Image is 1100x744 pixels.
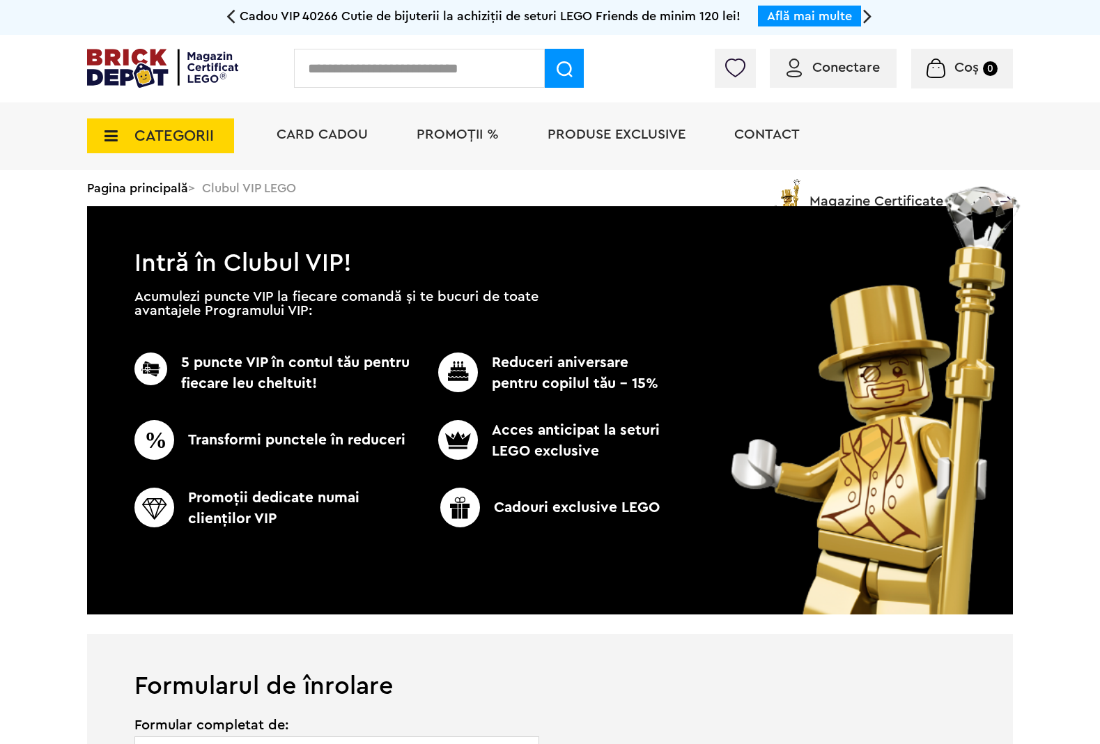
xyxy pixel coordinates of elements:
[277,127,368,141] a: Card Cadou
[134,420,174,460] img: CC_BD_Green_chek_mark
[240,10,741,22] span: Cadou VIP 40266 Cutie de bijuterii la achiziții de seturi LEGO Friends de minim 120 lei!
[134,290,539,318] p: Acumulezi puncte VIP la fiecare comandă și te bucuri de toate avantajele Programului VIP:
[134,488,415,529] p: Promoţii dedicate numai clienţilor VIP
[734,127,800,141] a: Contact
[417,127,499,141] a: PROMOȚII %
[134,420,415,460] p: Transformi punctele în reduceri
[87,634,1013,699] h1: Formularul de înrolare
[134,352,415,394] p: 5 puncte VIP în contul tău pentru fiecare leu cheltuit!
[87,206,1013,270] h1: Intră în Clubul VIP!
[440,488,480,527] img: CC_BD_Green_chek_mark
[548,127,685,141] a: Produse exclusive
[415,352,665,394] p: Reduceri aniversare pentru copilul tău - 15%
[809,176,991,208] span: Magazine Certificate LEGO®
[134,718,541,732] span: Formular completat de:
[134,352,167,385] img: CC_BD_Green_chek_mark
[438,420,478,460] img: CC_BD_Green_chek_mark
[134,128,214,144] span: CATEGORII
[712,187,1041,614] img: vip_page_image
[410,488,690,527] p: Cadouri exclusive LEGO
[438,352,478,392] img: CC_BD_Green_chek_mark
[991,176,1013,190] a: Magazine Certificate LEGO®
[134,488,174,527] img: CC_BD_Green_chek_mark
[767,10,852,22] a: Află mai multe
[983,61,998,76] small: 0
[812,61,880,75] span: Conectare
[415,420,665,462] p: Acces anticipat la seturi LEGO exclusive
[954,61,979,75] span: Coș
[787,61,880,75] a: Conectare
